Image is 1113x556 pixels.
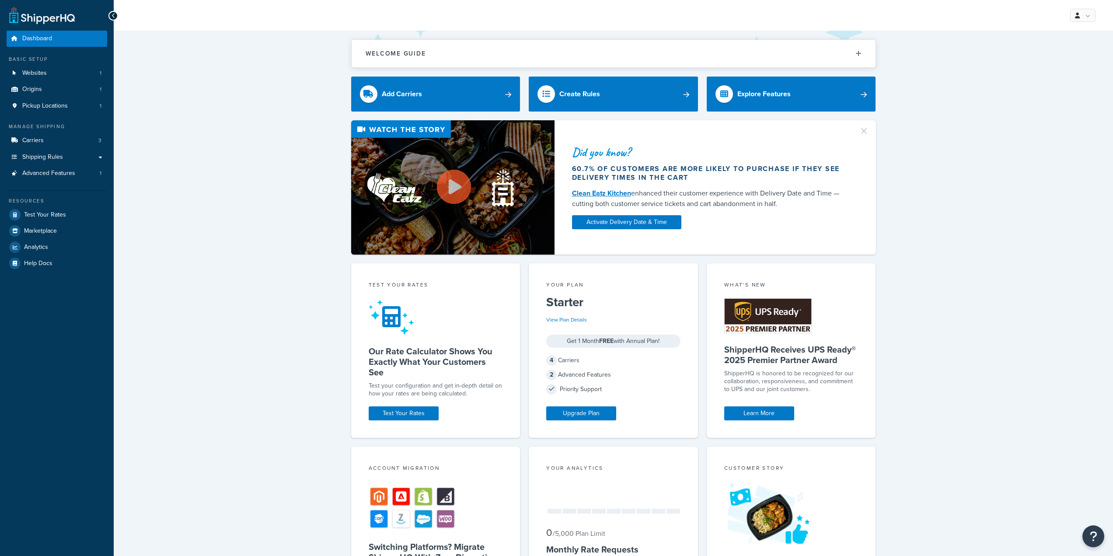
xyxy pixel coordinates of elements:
[572,164,848,182] div: 60.7% of customers are more likely to purchase if they see delivery times in the cart
[22,35,52,42] span: Dashboard
[369,382,503,398] div: Test your configuration and get in-depth detail on how your rates are being calculated.
[572,188,848,209] div: enhanced their customer experience with Delivery Date and Time — cutting both customer service ti...
[559,88,600,100] div: Create Rules
[369,464,503,474] div: Account Migration
[7,123,107,130] div: Manage Shipping
[22,70,47,77] span: Websites
[724,281,858,291] div: What's New
[7,197,107,205] div: Resources
[22,170,75,177] span: Advanced Features
[553,528,605,539] small: / 5,000 Plan Limit
[7,223,107,239] a: Marketplace
[7,56,107,63] div: Basic Setup
[546,525,552,540] span: 0
[369,346,503,378] h5: Our Rate Calculator Shows You Exactly What Your Customers See
[546,406,616,420] a: Upgrade Plan
[7,165,107,182] a: Advanced Features1
[1082,525,1104,547] button: Open Resource Center
[100,170,101,177] span: 1
[724,370,858,393] p: ShipperHQ is honored to be recognized for our collaboration, responsiveness, and commitment to UP...
[366,50,426,57] h2: Welcome Guide
[546,370,557,380] span: 2
[546,335,680,348] div: Get 1 Month with Annual Plan!
[22,86,42,93] span: Origins
[7,133,107,149] a: Carriers3
[546,544,680,555] h5: Monthly Rate Requests
[546,295,680,309] h5: Starter
[98,137,101,144] span: 3
[24,244,48,251] span: Analytics
[724,406,794,420] a: Learn More
[737,88,791,100] div: Explore Features
[351,120,555,255] img: Video thumbnail
[7,149,107,165] a: Shipping Rules
[7,81,107,98] a: Origins1
[7,98,107,114] li: Pickup Locations
[572,188,631,198] a: Clean Eatz Kitchen
[546,354,680,367] div: Carriers
[352,40,876,67] button: Welcome Guide
[572,146,848,158] div: Did you know?
[351,77,520,112] a: Add Carriers
[529,77,698,112] a: Create Rules
[369,281,503,291] div: Test your rates
[100,102,101,110] span: 1
[546,355,557,366] span: 4
[546,464,680,474] div: Your Analytics
[599,336,614,346] strong: FREE
[546,383,680,395] div: Priority Support
[22,154,63,161] span: Shipping Rules
[7,255,107,271] a: Help Docs
[724,464,858,474] div: Customer Story
[7,98,107,114] a: Pickup Locations1
[7,165,107,182] li: Advanced Features
[546,369,680,381] div: Advanced Features
[7,239,107,255] a: Analytics
[724,344,858,365] h5: ShipperHQ Receives UPS Ready® 2025 Premier Partner Award
[7,31,107,47] a: Dashboard
[24,260,52,267] span: Help Docs
[546,316,587,324] a: View Plan Details
[369,406,439,420] a: Test Your Rates
[572,215,681,229] a: Activate Delivery Date & Time
[24,211,66,219] span: Test Your Rates
[100,86,101,93] span: 1
[382,88,422,100] div: Add Carriers
[100,70,101,77] span: 1
[707,77,876,112] a: Explore Features
[7,207,107,223] a: Test Your Rates
[22,137,44,144] span: Carriers
[7,81,107,98] li: Origins
[24,227,57,235] span: Marketplace
[7,65,107,81] a: Websites1
[22,102,68,110] span: Pickup Locations
[546,281,680,291] div: Your Plan
[7,133,107,149] li: Carriers
[7,65,107,81] li: Websites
